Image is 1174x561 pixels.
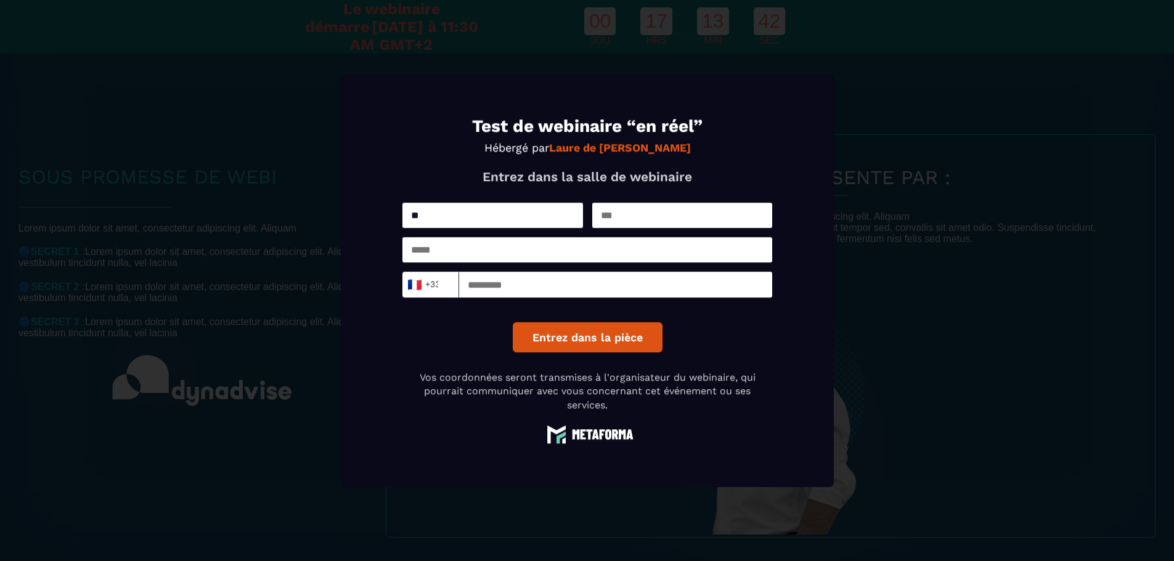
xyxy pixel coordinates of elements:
[512,322,662,352] button: Entrez dans la pièce
[548,141,690,154] strong: Laure de [PERSON_NAME]
[541,424,634,443] img: logo
[402,169,772,184] p: Entrez dans la salle de webinaire
[406,276,422,293] span: 🇫🇷
[402,118,772,135] h1: Test de webinaire “en réel”
[410,276,436,293] span: +33
[402,141,772,154] p: Hébergé par
[402,371,772,412] p: Vos coordonnées seront transmises à l'organisateur du webinaire, qui pourrait communiquer avec vo...
[402,272,459,297] div: Search for option
[439,275,448,294] input: Search for option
